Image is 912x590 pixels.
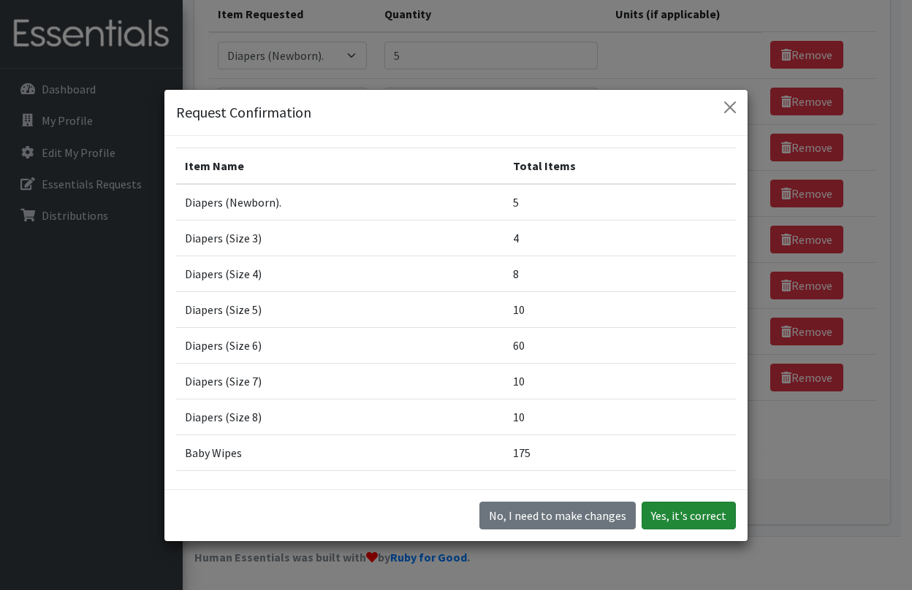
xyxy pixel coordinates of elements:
td: 8 [504,256,736,291]
td: Diapers (Size 6) [176,327,504,363]
td: 10 [504,399,736,434]
td: Diapers (Size 3) [176,220,504,256]
td: Diapers (Size 4) [176,256,504,291]
td: Baby Wipes [176,434,504,470]
button: Close [718,96,742,119]
button: Yes, it's correct [642,502,736,529]
td: 5 [504,184,736,221]
td: Diapers (Size 8) [176,399,504,434]
td: 10 [504,291,736,327]
td: 4 [504,220,736,256]
td: Diapers (Size 7) [176,363,504,399]
td: 175 [504,434,736,470]
td: 10 [504,363,736,399]
button: No I need to make changes [479,502,636,529]
th: Total Items [504,147,736,184]
h5: Request Confirmation [176,101,311,123]
td: 60 [504,327,736,363]
td: Diapers (Size 5) [176,291,504,327]
th: Item Name [176,147,504,184]
td: Diapers (Newborn). [176,184,504,221]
